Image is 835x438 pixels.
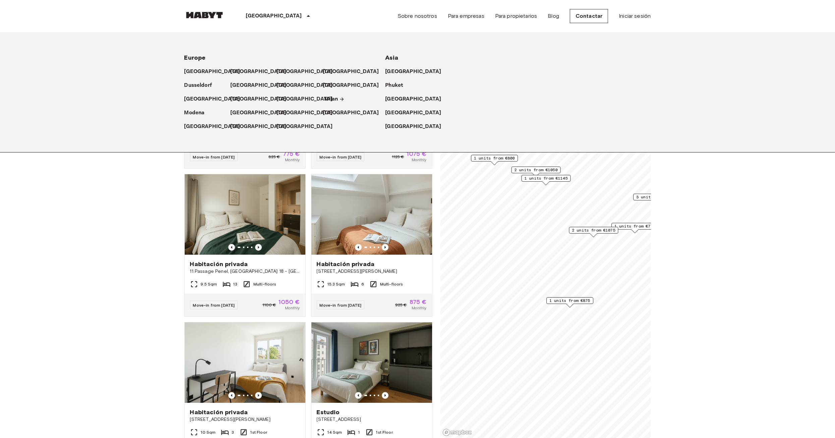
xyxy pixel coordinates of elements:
[324,95,338,103] p: Milan
[385,68,441,76] p: [GEOGRAPHIC_DATA]
[231,81,293,89] a: [GEOGRAPHIC_DATA]
[193,303,235,308] span: Move-in from [DATE]
[277,68,340,76] a: [GEOGRAPHIC_DATA]
[184,12,225,18] img: Habyt
[385,54,399,61] span: Asia
[380,281,403,287] span: Multi-floors
[269,154,280,160] span: 825 €
[569,227,618,237] div: Map marker
[184,123,240,131] p: [GEOGRAPHIC_DATA]
[385,81,410,89] a: Phuket
[323,109,386,117] a: [GEOGRAPHIC_DATA]
[190,416,300,423] span: [STREET_ADDRESS][PERSON_NAME]
[190,260,248,268] span: Habitación privada
[190,408,248,416] span: Habitación privada
[246,12,302,20] p: [GEOGRAPHIC_DATA]
[311,174,432,317] a: Marketing picture of unit FR-18-003-003-05Previous imagePrevious imageHabitación privada[STREET_A...
[320,154,362,160] span: Move-in from [DATE]
[277,123,340,131] a: [GEOGRAPHIC_DATA]
[474,155,515,161] span: 1 units from €800
[323,68,379,76] p: [GEOGRAPHIC_DATA]
[255,244,262,251] button: Previous image
[231,109,293,117] a: [GEOGRAPHIC_DATA]
[398,12,437,20] a: Sobre nosotros
[228,244,235,251] button: Previous image
[385,95,441,103] p: [GEOGRAPHIC_DATA]
[633,194,680,204] div: Map marker
[412,305,426,311] span: Monthly
[385,81,403,89] p: Phuket
[324,95,345,103] a: Milan
[228,392,235,399] button: Previous image
[570,9,608,23] a: Contactar
[277,81,340,89] a: [GEOGRAPHIC_DATA]
[190,268,300,275] span: 11 Passage Penel, [GEOGRAPHIC_DATA] 18 - [GEOGRAPHIC_DATA]
[385,68,448,76] a: [GEOGRAPHIC_DATA]
[232,429,234,435] span: 3
[184,54,206,61] span: Europe
[184,109,212,117] a: Modena
[277,109,333,117] p: [GEOGRAPHIC_DATA]
[201,429,216,435] span: 10 Sqm
[327,429,342,435] span: 14 Sqm
[233,281,237,287] span: 13
[317,416,427,423] span: [STREET_ADDRESS]
[395,302,407,308] span: 925 €
[184,68,240,76] p: [GEOGRAPHIC_DATA]
[320,303,362,308] span: Move-in from [DATE]
[311,322,432,403] img: Marketing picture of unit FR-18-009-003-001
[385,123,441,131] p: [GEOGRAPHIC_DATA]
[323,109,379,117] p: [GEOGRAPHIC_DATA]
[184,81,219,89] a: Dusseldorf
[231,109,287,117] p: [GEOGRAPHIC_DATA]
[385,123,448,131] a: [GEOGRAPHIC_DATA]
[611,223,658,233] div: Map marker
[636,194,677,200] span: 3 units from €725
[358,429,360,435] span: 1
[185,322,305,403] img: Marketing picture of unit FR-18-002-015-02H
[546,297,593,308] div: Map marker
[279,299,300,305] span: 1050 €
[184,95,247,103] a: [GEOGRAPHIC_DATA]
[323,68,386,76] a: [GEOGRAPHIC_DATA]
[361,281,364,287] span: 6
[184,123,247,131] a: [GEOGRAPHIC_DATA]
[572,227,615,233] span: 2 units from €1075
[231,95,293,103] a: [GEOGRAPHIC_DATA]
[231,68,287,76] p: [GEOGRAPHIC_DATA]
[277,95,333,103] p: [GEOGRAPHIC_DATA]
[549,298,590,304] span: 1 units from €875
[231,123,287,131] p: [GEOGRAPHIC_DATA]
[385,109,441,117] p: [GEOGRAPHIC_DATA]
[231,81,287,89] p: [GEOGRAPHIC_DATA]
[448,12,484,20] a: Para empresas
[355,244,362,251] button: Previous image
[317,260,375,268] span: Habitación privada
[231,123,293,131] a: [GEOGRAPHIC_DATA]
[548,12,559,20] a: Blog
[382,392,389,399] button: Previous image
[614,223,655,229] span: 1 units from €775
[253,281,277,287] span: Multi-floors
[495,12,537,20] a: Para propietarios
[283,151,300,157] span: 775 €
[184,174,306,317] a: Marketing picture of unit FR-18-011-001-008Previous imagePrevious imageHabitación privada11 Passa...
[201,281,217,287] span: 9.5 Sqm
[311,174,432,255] img: Marketing picture of unit FR-18-003-003-05
[410,299,427,305] span: 875 €
[184,68,247,76] a: [GEOGRAPHIC_DATA]
[412,157,426,163] span: Monthly
[524,175,568,181] span: 1 units from €1145
[511,167,560,177] div: Map marker
[231,95,287,103] p: [GEOGRAPHIC_DATA]
[184,81,212,89] p: Dusseldorf
[376,429,393,435] span: 1st Floor
[277,81,333,89] p: [GEOGRAPHIC_DATA]
[193,154,235,160] span: Move-in from [DATE]
[285,157,300,163] span: Monthly
[323,81,386,89] a: [GEOGRAPHIC_DATA]
[184,109,205,117] p: Modena
[255,392,262,399] button: Previous image
[442,429,472,436] a: Mapbox logo
[382,244,389,251] button: Previous image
